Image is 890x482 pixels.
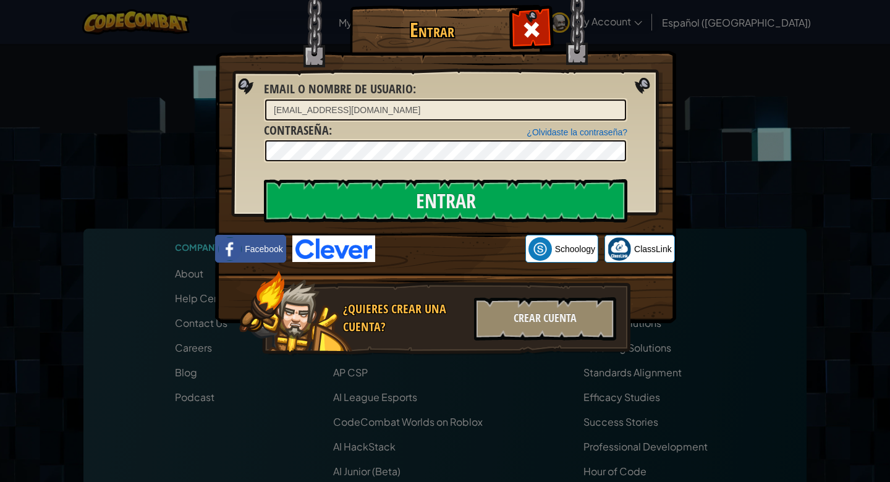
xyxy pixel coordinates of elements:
[375,235,525,263] iframe: Botón Iniciar sesión con Google
[292,235,375,262] img: clever-logo-blue.png
[245,243,282,255] span: Facebook
[527,127,627,137] a: ¿Olvidaste la contraseña?
[608,237,631,261] img: classlink-logo-small.png
[264,80,416,98] label: :
[353,19,511,41] h1: Entrar
[474,297,616,340] div: Crear Cuenta
[528,237,552,261] img: schoology.png
[264,122,329,138] span: Contraseña
[218,237,242,261] img: facebook_small.png
[264,179,627,222] input: Entrar
[343,300,467,336] div: ¿Quieres crear una cuenta?
[264,122,332,140] label: :
[264,80,413,97] span: Email o Nombre de usuario
[634,243,672,255] span: ClassLink
[555,243,595,255] span: Schoology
